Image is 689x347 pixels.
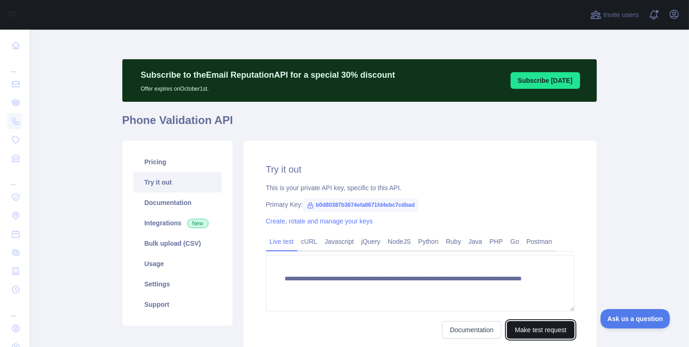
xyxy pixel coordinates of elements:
[266,183,575,192] div: This is your private API key, specific to this API.
[133,294,221,315] a: Support
[141,68,395,81] p: Subscribe to the Email Reputation API for a special 30 % discount
[7,300,22,318] div: ...
[303,198,418,212] span: b0d80387b3674efa8671fd4ebc7cdbad
[133,233,221,254] a: Bulk upload (CSV)
[297,234,321,249] a: cURL
[7,168,22,187] div: ...
[442,234,465,249] a: Ruby
[507,321,574,339] button: Make test request
[266,200,575,209] div: Primary Key:
[133,213,221,233] a: Integrations New
[266,163,575,176] h2: Try it out
[266,217,373,225] a: Create, rotate and manage your keys
[133,254,221,274] a: Usage
[486,234,507,249] a: PHP
[141,81,395,93] p: Offer expires on October 1st.
[266,234,297,249] a: Live test
[588,7,641,22] button: Invite users
[7,56,22,74] div: ...
[601,309,670,328] iframe: Toggle Customer Support
[415,234,442,249] a: Python
[133,274,221,294] a: Settings
[523,234,556,249] a: Postman
[465,234,486,249] a: Java
[187,219,209,228] span: New
[442,321,501,339] a: Documentation
[384,234,415,249] a: NodeJS
[122,113,597,135] h1: Phone Validation API
[133,152,221,172] a: Pricing
[506,234,523,249] a: Go
[511,72,580,89] button: Subscribe [DATE]
[133,172,221,192] a: Try it out
[321,234,358,249] a: Javascript
[133,192,221,213] a: Documentation
[358,234,384,249] a: jQuery
[603,10,639,20] span: Invite users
